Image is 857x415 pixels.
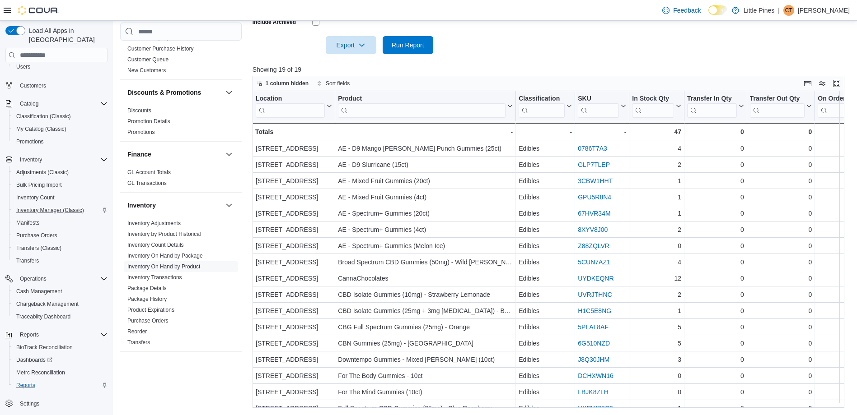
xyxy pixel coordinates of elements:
[127,263,200,270] a: Inventory On Hand by Product
[20,275,47,282] span: Operations
[2,397,111,410] button: Settings
[256,192,332,203] div: [STREET_ADDRESS]
[519,95,572,118] button: Classification
[9,191,111,204] button: Inventory Count
[750,175,812,186] div: 0
[750,240,812,251] div: 0
[9,179,111,191] button: Bulk Pricing Import
[127,295,167,303] span: Package History
[127,241,184,249] span: Inventory Count Details
[127,45,194,52] span: Customer Purchase History
[687,95,744,118] button: Transfer In Qty
[16,79,108,91] span: Customers
[687,95,737,103] div: Transfer In Qty
[13,243,108,254] span: Transfers (Classic)
[256,305,332,316] div: [STREET_ADDRESS]
[127,180,167,186] a: GL Transactions
[687,95,737,118] div: Transfer In Qty
[127,150,151,159] h3: Finance
[9,110,111,123] button: Classification (Classic)
[798,5,850,16] p: [PERSON_NAME]
[16,288,62,295] span: Cash Management
[13,111,108,122] span: Classification (Classic)
[13,367,108,378] span: Metrc Reconciliation
[20,100,38,107] span: Catalog
[750,208,812,219] div: 0
[13,342,76,353] a: BioTrack Reconciliation
[127,253,203,259] a: Inventory On Hand by Package
[750,289,812,300] div: 0
[127,169,171,176] span: GL Account Totals
[578,145,607,152] a: 0786T7A3
[25,26,108,44] span: Load All Apps in [GEOGRAPHIC_DATA]
[2,328,111,341] button: Reports
[632,126,681,137] div: 47
[687,192,744,203] div: 0
[632,240,681,251] div: 0
[519,126,572,137] div: -
[9,135,111,148] button: Promotions
[127,339,150,346] a: Transfers
[16,313,70,320] span: Traceabilty Dashboard
[127,285,167,291] a: Package Details
[687,175,744,186] div: 0
[224,149,234,160] button: Finance
[16,300,79,308] span: Chargeback Management
[519,273,572,284] div: Edibles
[632,208,681,219] div: 1
[632,305,681,316] div: 1
[13,124,108,134] span: My Catalog (Classic)
[2,272,111,285] button: Operations
[127,118,170,124] a: Promotion Details
[578,372,613,379] a: DCHXWN16
[338,175,513,186] div: AE - Mixed Fruit Gummies (20ct)
[13,61,34,72] a: Users
[632,257,681,267] div: 4
[750,159,812,170] div: 0
[338,95,513,118] button: Product
[13,342,108,353] span: BioTrack Reconciliation
[255,126,332,137] div: Totals
[13,180,108,190] span: Bulk Pricing Import
[750,95,805,118] div: Transfer Out Qty
[16,329,42,340] button: Reports
[578,275,613,282] a: UYDKEQNR
[338,305,513,316] div: CBD Isolate Gummies (25mg + 3mg [MEDICAL_DATA]) - Bedtime Lime
[16,63,30,70] span: Users
[578,194,611,201] a: GPU5R8N4
[16,244,61,252] span: Transfers (Classic)
[13,230,108,241] span: Purchase Orders
[127,67,166,74] a: New Customers
[266,80,309,87] span: 1 column hidden
[16,273,50,284] button: Operations
[392,41,424,50] span: Run Report
[13,167,72,178] a: Adjustments (Classic)
[632,143,681,154] div: 4
[632,224,681,235] div: 2
[687,224,744,235] div: 0
[120,218,242,351] div: Inventory
[253,18,296,26] label: Include Archived
[9,254,111,267] button: Transfers
[18,6,59,15] img: Cova
[338,240,513,251] div: AE - Spectrum+ Gummies (Melon Ice)
[127,231,201,237] a: Inventory by Product Historical
[750,95,812,118] button: Transfer Out Qty
[13,311,108,322] span: Traceabilty Dashboard
[256,273,332,284] div: [STREET_ADDRESS]
[16,356,52,364] span: Dashboards
[519,208,572,219] div: Edibles
[13,205,108,216] span: Inventory Manager (Classic)
[750,273,812,284] div: 0
[673,6,701,15] span: Feedback
[519,95,565,103] div: Classification
[127,328,147,335] a: Reorder
[253,78,312,89] button: 1 column hidden
[13,255,42,266] a: Transfers
[127,220,181,226] a: Inventory Adjustments
[16,257,39,264] span: Transfers
[13,380,39,391] a: Reports
[13,180,66,190] a: Bulk Pricing Import
[578,226,608,233] a: 8XYV8J00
